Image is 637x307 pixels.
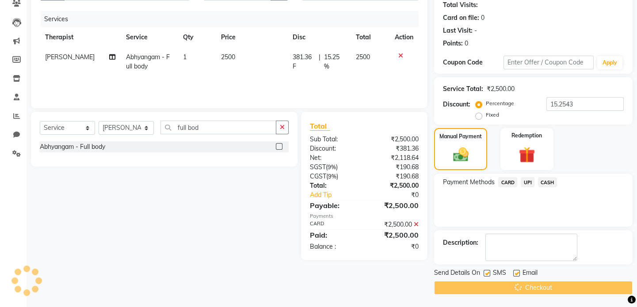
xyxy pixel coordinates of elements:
[364,230,425,240] div: ₹2,500.00
[443,100,470,109] div: Discount:
[303,163,364,172] div: ( )
[486,99,514,107] label: Percentage
[443,238,478,247] div: Description:
[364,181,425,190] div: ₹2,500.00
[216,27,287,47] th: Price
[303,190,374,200] a: Add Tip
[183,53,187,61] span: 1
[389,27,419,47] th: Action
[121,27,178,47] th: Service
[364,144,425,153] div: ₹381.36
[351,27,390,47] th: Total
[597,56,622,69] button: Apply
[503,56,594,69] input: Enter Offer / Coupon Code
[45,53,95,61] span: [PERSON_NAME]
[443,84,483,94] div: Service Total:
[443,0,478,10] div: Total Visits:
[364,242,425,251] div: ₹0
[364,153,425,163] div: ₹2,118.64
[486,111,499,119] label: Fixed
[310,121,330,131] span: Total
[443,26,473,35] div: Last Visit:
[310,163,326,171] span: SGST
[310,172,326,180] span: CGST
[481,13,484,23] div: 0
[465,39,468,48] div: 0
[498,177,517,187] span: CARD
[178,27,216,47] th: Qty
[364,135,425,144] div: ₹2,500.00
[493,268,506,279] span: SMS
[303,172,364,181] div: ( )
[303,181,364,190] div: Total:
[303,220,364,229] div: CARD
[448,146,473,163] img: _cash.svg
[538,177,557,187] span: CASH
[160,121,276,134] input: Search or Scan
[328,173,336,180] span: 9%
[364,172,425,181] div: ₹190.68
[126,53,170,70] span: Abhyangam - Full body
[511,132,542,140] label: Redemption
[303,230,364,240] div: Paid:
[287,27,351,47] th: Disc
[439,133,482,140] label: Manual Payment
[303,200,364,211] div: Payable:
[324,53,345,71] span: 15.25 %
[521,177,534,187] span: UPI
[319,53,320,71] span: |
[434,268,480,279] span: Send Details On
[356,53,370,61] span: 2500
[303,153,364,163] div: Net:
[443,39,463,48] div: Points:
[303,135,364,144] div: Sub Total:
[514,145,540,165] img: _gift.svg
[364,220,425,229] div: ₹2,500.00
[221,53,235,61] span: 2500
[40,142,105,152] div: Abhyangam - Full body
[364,163,425,172] div: ₹190.68
[474,26,477,35] div: -
[41,11,425,27] div: Services
[487,84,515,94] div: ₹2,500.00
[303,242,364,251] div: Balance :
[293,53,315,71] span: 381.36 F
[443,58,503,67] div: Coupon Code
[523,268,538,279] span: Email
[443,13,479,23] div: Card on file:
[310,212,419,220] div: Payments
[303,144,364,153] div: Discount:
[374,190,425,200] div: ₹0
[364,200,425,211] div: ₹2,500.00
[40,27,121,47] th: Therapist
[328,163,336,171] span: 9%
[443,178,495,187] span: Payment Methods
